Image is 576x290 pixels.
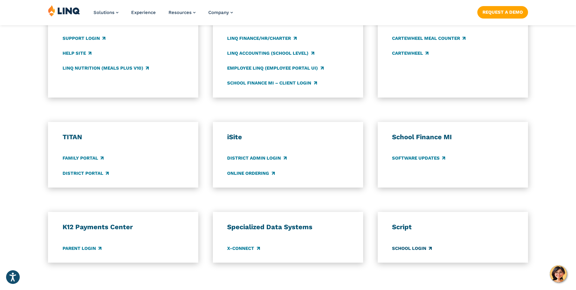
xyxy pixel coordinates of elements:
[392,35,465,42] a: CARTEWHEEL Meal Counter
[169,10,192,15] span: Resources
[63,35,105,42] a: Support Login
[227,245,260,252] a: X-Connect
[227,35,296,42] a: LINQ Finance/HR/Charter
[63,223,184,231] h3: K12 Payments Center
[227,50,314,57] a: LINQ Accounting (school level)
[477,5,528,18] nav: Button Navigation
[63,50,91,57] a: Help Site
[94,5,233,25] nav: Primary Navigation
[208,10,233,15] a: Company
[227,170,274,177] a: Online Ordering
[227,65,323,71] a: Employee LINQ (Employee Portal UI)
[550,265,567,282] button: Hello, have a question? Let’s chat.
[131,10,156,15] a: Experience
[227,155,286,162] a: District Admin Login
[227,80,317,86] a: School Finance MI – Client Login
[63,245,101,252] a: Parent Login
[169,10,196,15] a: Resources
[477,6,528,18] a: Request a Demo
[392,245,432,252] a: School Login
[392,50,428,57] a: CARTEWHEEL
[227,223,349,231] h3: Specialized Data Systems
[227,133,349,141] h3: iSite
[48,5,80,16] img: LINQ | K‑12 Software
[392,223,513,231] h3: Script
[63,170,109,177] a: District Portal
[94,10,118,15] a: Solutions
[94,10,114,15] span: Solutions
[392,155,445,162] a: Software Updates
[392,133,513,141] h3: School Finance MI
[63,65,149,71] a: LINQ Nutrition (Meals Plus v10)
[63,155,104,162] a: Family Portal
[63,133,184,141] h3: TITAN
[208,10,229,15] span: Company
